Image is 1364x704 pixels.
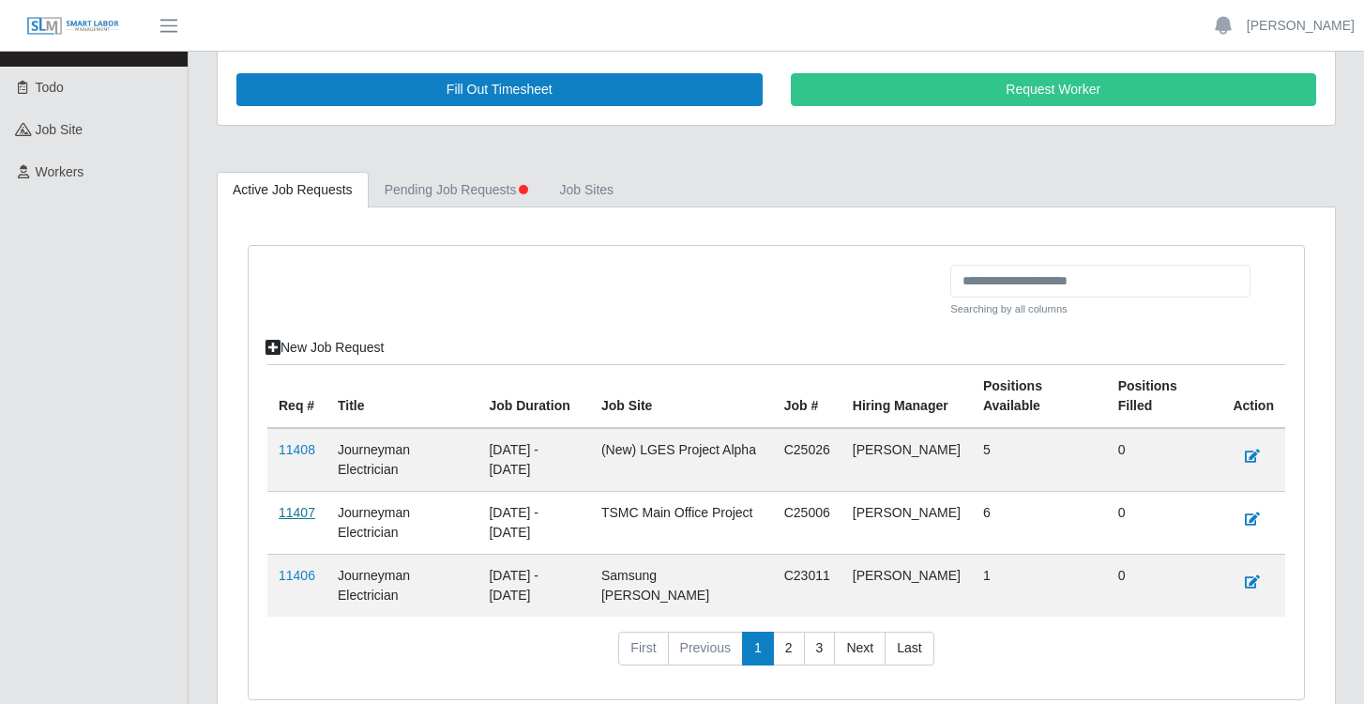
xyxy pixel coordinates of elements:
td: C25026 [773,428,841,492]
a: Last [885,632,933,666]
th: Job Duration [477,365,590,429]
td: 0 [1107,555,1222,618]
td: 6 [972,492,1107,555]
a: 3 [804,632,836,666]
img: SLM Logo [26,16,120,37]
td: Samsung [PERSON_NAME] [590,555,773,618]
td: 0 [1107,428,1222,492]
td: Journeyman Electrician [326,428,477,492]
td: C23011 [773,555,841,618]
td: C25006 [773,492,841,555]
td: [DATE] - [DATE] [477,492,590,555]
td: (New) LGES Project Alpha [590,428,773,492]
th: Positions Available [972,365,1107,429]
td: Journeyman Electrician [326,555,477,618]
span: Workers [36,164,84,179]
a: 11408 [279,442,315,457]
th: Positions Filled [1107,365,1222,429]
td: [PERSON_NAME] [841,428,972,492]
td: 1 [972,555,1107,618]
td: [DATE] - [DATE] [477,555,590,618]
a: 2 [773,632,805,666]
td: Journeyman Electrician [326,492,477,555]
td: TSMC Main Office Project [590,492,773,555]
small: Searching by all columns [950,301,1250,317]
a: 1 [742,632,774,666]
a: Request Worker [791,73,1317,106]
td: [DATE] - [DATE] [477,428,590,492]
a: Active Job Requests [217,172,369,208]
a: 11406 [279,568,315,583]
nav: pagination [267,632,1285,681]
td: [PERSON_NAME] [841,492,972,555]
a: job sites [544,172,630,208]
span: job site [36,122,83,137]
td: 0 [1107,492,1222,555]
th: Job # [773,365,841,429]
span: Todo [36,80,64,95]
td: 5 [972,428,1107,492]
a: Pending Job Requests [369,172,544,208]
th: Req # [267,365,326,429]
td: [PERSON_NAME] [841,555,972,618]
a: New Job Request [253,331,397,364]
th: Hiring Manager [841,365,972,429]
th: Title [326,365,477,429]
a: 11407 [279,505,315,520]
a: Fill Out Timesheet [236,73,763,106]
a: [PERSON_NAME] [1247,16,1355,36]
th: Action [1221,365,1285,429]
th: job site [590,365,773,429]
a: Next [834,632,886,666]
